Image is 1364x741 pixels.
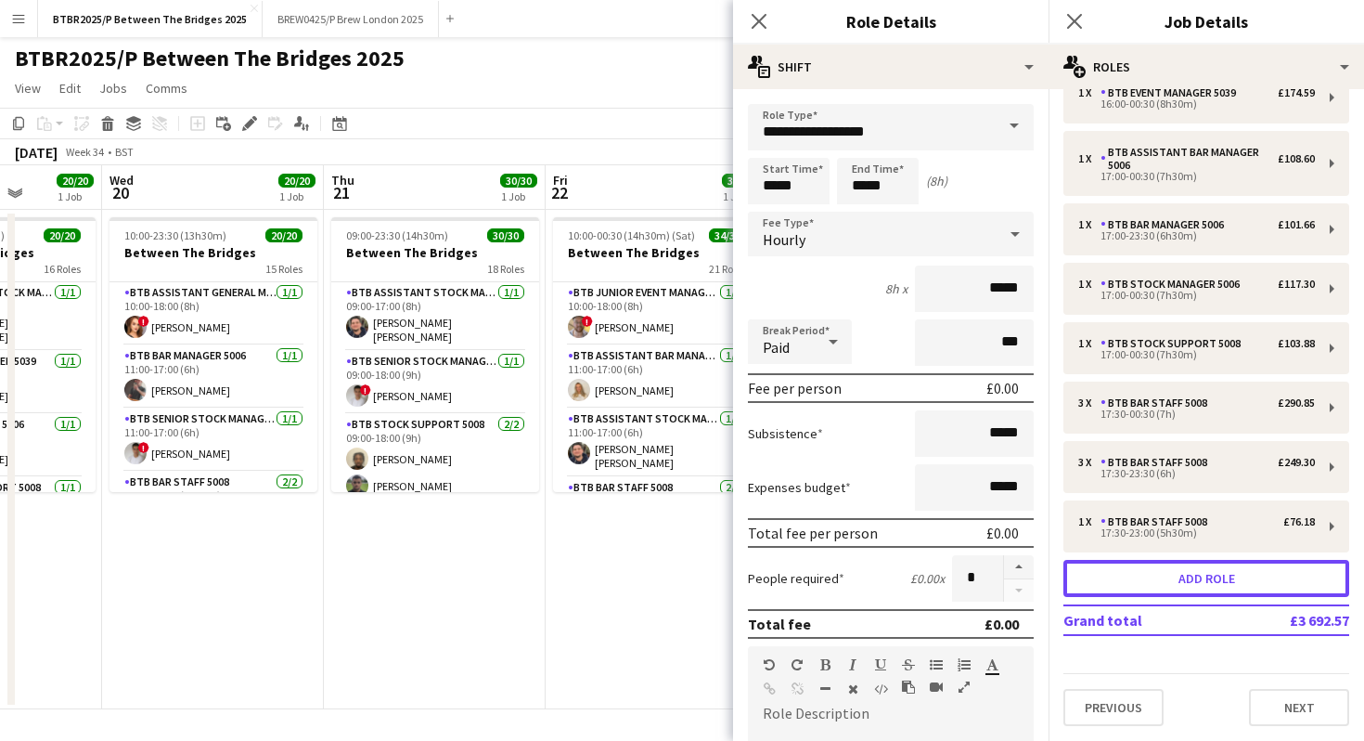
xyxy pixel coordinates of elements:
[1078,456,1100,469] div: 3 x
[99,80,127,97] span: Jobs
[107,182,134,203] span: 20
[874,682,887,696] button: HTML Code
[748,570,844,587] label: People required
[44,262,81,276] span: 16 Roles
[986,379,1019,397] div: £0.00
[722,174,759,188] span: 34/34
[59,80,81,97] span: Edit
[138,442,149,453] span: !
[331,414,539,504] app-card-role: BTB Stock support 50082/209:00-18:00 (9h)[PERSON_NAME][PERSON_NAME]
[553,172,568,188] span: Fri
[553,244,761,261] h3: Between The Bridges
[553,345,761,409] app-card-role: BTB Assistant Bar Manager 50061/111:00-17:00 (6h)[PERSON_NAME]
[763,230,805,249] span: Hourly
[846,682,859,696] button: Clear Formatting
[109,217,317,492] app-job-card: 10:00-23:30 (13h30m)20/20Between The Bridges15 RolesBTB Assistant General Manager 50061/110:00-18...
[1278,218,1315,231] div: £101.66
[985,657,998,672] button: Text Color
[733,45,1049,89] div: Shift
[331,172,354,188] span: Thu
[723,189,758,203] div: 1 Job
[748,379,842,397] div: Fee per person
[1278,456,1315,469] div: £249.30
[279,189,315,203] div: 1 Job
[748,425,823,442] label: Subsistence
[331,244,539,261] h3: Between The Bridges
[38,1,263,37] button: BTBR2025/P Between The Bridges 2025
[44,228,81,242] span: 20/20
[109,409,317,472] app-card-role: BTB Senior Stock Manager 50061/111:00-17:00 (6h)![PERSON_NAME]
[1100,515,1215,528] div: BTB Bar Staff 5008
[930,657,943,672] button: Unordered List
[1100,396,1215,409] div: BTB Bar Staff 5008
[92,76,135,100] a: Jobs
[487,228,524,242] span: 30/30
[1063,560,1349,597] button: Add role
[553,282,761,345] app-card-role: BTB Junior Event Manager 50391/110:00-18:00 (8h)![PERSON_NAME]
[582,316,593,327] span: !
[748,524,878,542] div: Total fee per person
[146,80,187,97] span: Comms
[733,9,1049,33] h3: Role Details
[1278,396,1315,409] div: £290.85
[328,182,354,203] span: 21
[986,524,1019,542] div: £0.00
[331,217,539,492] div: 09:00-23:30 (14h30m)30/30Between The Bridges18 RolesBTB Assistant Stock Manager 50061/109:00-17:0...
[1100,456,1215,469] div: BTB Bar Staff 5008
[1100,146,1278,172] div: BTB Assistant Bar Manager 5006
[958,680,971,695] button: Fullscreen
[1078,278,1100,291] div: 1 x
[818,657,831,672] button: Bold
[984,615,1019,633] div: £0.00
[487,262,524,276] span: 18 Roles
[1049,9,1364,33] h3: Job Details
[550,182,568,203] span: 22
[1249,689,1349,726] button: Next
[1078,337,1100,350] div: 1 x
[1232,605,1349,635] td: £3 692.57
[930,680,943,695] button: Insert video
[1078,231,1315,240] div: 17:00-23:30 (6h30m)
[263,1,439,37] button: BREW0425/P Brew London 2025
[109,172,134,188] span: Wed
[709,228,746,242] span: 34/34
[501,189,536,203] div: 1 Job
[553,409,761,477] app-card-role: BTB Assistant Stock Manager 50061/111:00-17:00 (6h)[PERSON_NAME] [PERSON_NAME]
[500,174,537,188] span: 30/30
[1100,218,1231,231] div: BTB Bar Manager 5006
[1078,515,1100,528] div: 1 x
[553,477,761,567] app-card-role: BTB Bar Staff 50082/2
[1278,278,1315,291] div: £117.30
[1078,528,1315,538] div: 17:30-23:00 (5h30m)
[1078,291,1315,300] div: 17:00-00:30 (7h30m)
[109,282,317,345] app-card-role: BTB Assistant General Manager 50061/110:00-18:00 (8h)![PERSON_NAME]
[748,615,811,633] div: Total fee
[1283,515,1315,528] div: £76.18
[1278,86,1315,99] div: £174.59
[1063,689,1164,726] button: Previous
[926,173,947,189] div: (8h)
[874,657,887,672] button: Underline
[124,228,226,242] span: 10:00-23:30 (13h30m)
[265,228,302,242] span: 20/20
[1278,337,1315,350] div: £103.88
[553,217,761,492] app-job-card: 10:00-00:30 (14h30m) (Sat)34/34Between The Bridges21 RolesBTB Junior Event Manager 50391/110:00-1...
[331,351,539,414] app-card-role: BTB Senior Stock Manager 50061/109:00-18:00 (9h)![PERSON_NAME]
[138,316,149,327] span: !
[902,680,915,695] button: Paste as plain text
[278,174,315,188] span: 20/20
[109,244,317,261] h3: Between The Bridges
[910,570,945,587] div: £0.00 x
[15,45,405,72] h1: BTBR2025/P Between The Bridges 2025
[1078,350,1315,359] div: 17:00-00:30 (7h30m)
[1078,409,1315,419] div: 17:30-00:30 (7h)
[1100,337,1248,350] div: BTB Stock support 5008
[1078,218,1100,231] div: 1 x
[1100,86,1243,99] div: BTB Event Manager 5039
[568,228,695,242] span: 10:00-00:30 (14h30m) (Sat)
[748,479,851,496] label: Expenses budget
[1078,396,1100,409] div: 3 x
[58,189,93,203] div: 1 Job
